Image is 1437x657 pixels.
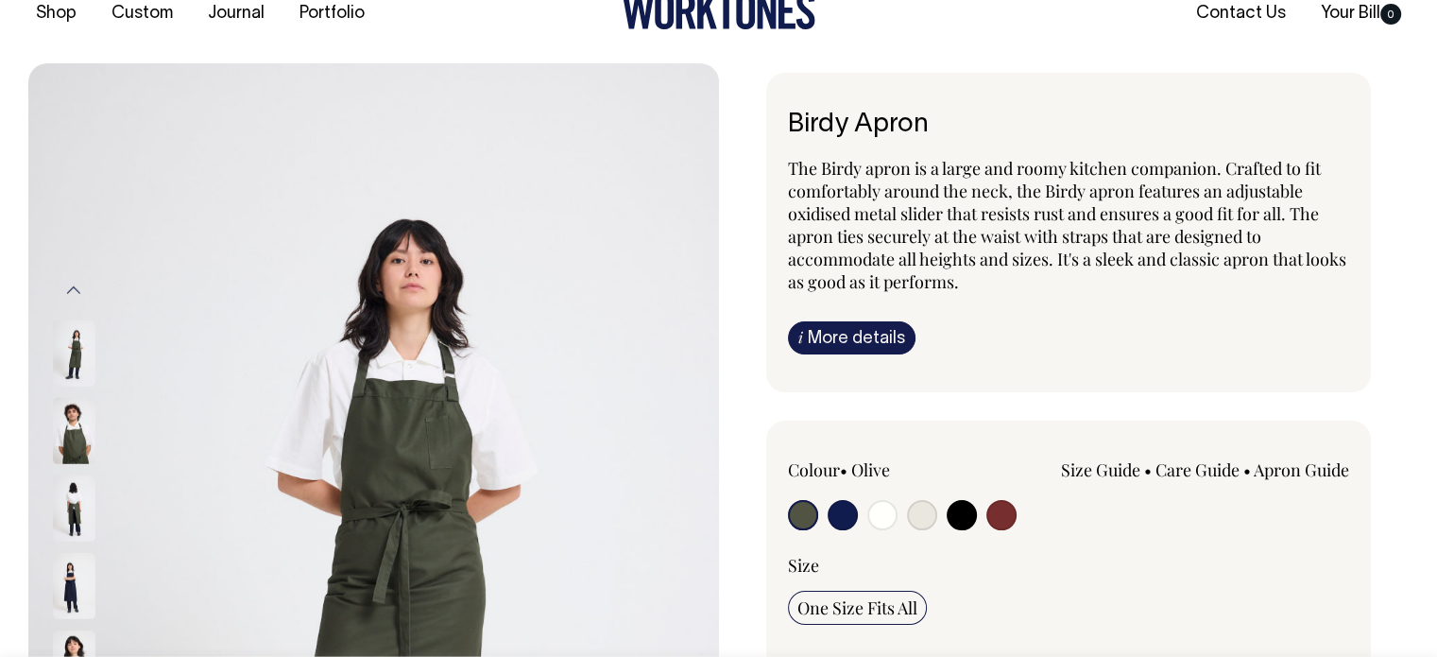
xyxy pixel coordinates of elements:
a: Size Guide [1061,458,1140,481]
label: Olive [851,458,890,481]
h6: Birdy Apron [788,111,1350,140]
div: Size [788,554,1350,577]
span: The Birdy apron is a large and roomy kitchen companion. Crafted to fit comfortably around the nec... [788,157,1346,293]
span: • [840,458,847,481]
img: olive [53,475,95,542]
a: Care Guide [1155,458,1240,481]
input: One Size Fits All [788,591,927,625]
button: Previous [60,269,88,312]
img: olive [53,320,95,387]
span: 0 [1380,4,1401,25]
img: olive [53,398,95,464]
span: • [1144,458,1152,481]
span: • [1243,458,1251,481]
a: Apron Guide [1254,458,1349,481]
a: iMore details [788,321,915,354]
div: Colour [788,458,1013,481]
span: One Size Fits All [797,596,917,619]
span: i [798,327,803,347]
img: dark-navy [53,553,95,619]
